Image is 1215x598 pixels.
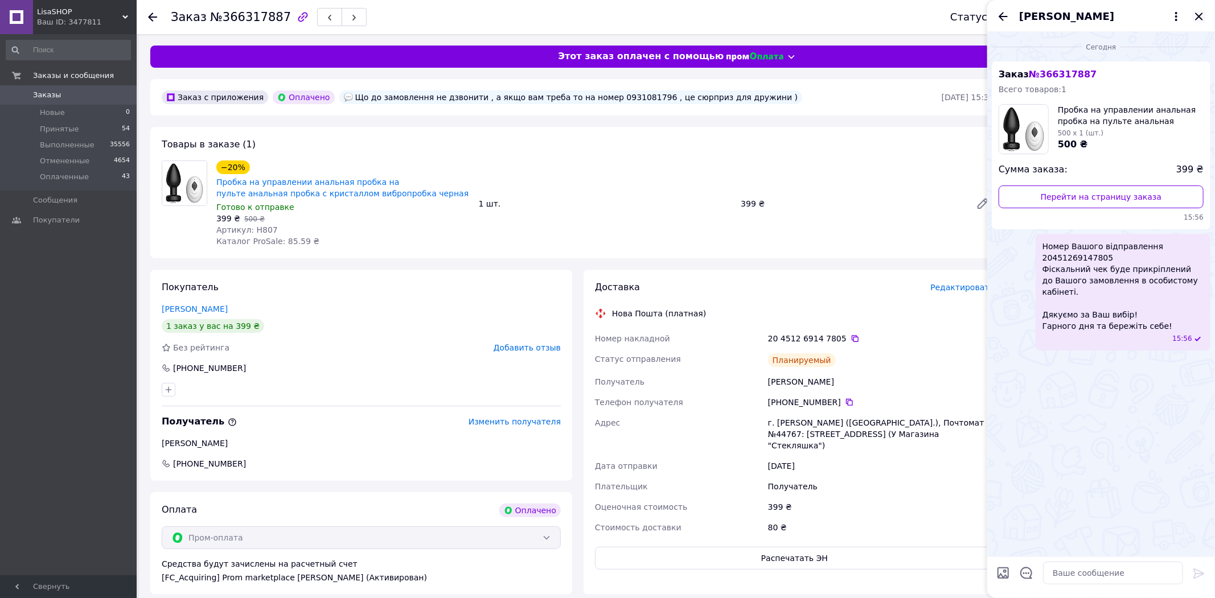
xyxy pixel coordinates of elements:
span: 4654 [114,156,130,166]
span: 399 ₴ [1176,163,1204,176]
span: Плательщик [595,482,648,491]
span: Этот заказ оплачен с помощью [558,50,724,63]
span: Номер накладной [595,334,670,343]
div: Планируемый [768,353,836,367]
span: Телефон получателя [595,398,683,407]
span: LisaSHOP [37,7,122,17]
div: 1 шт. [474,196,737,212]
span: Оплата [162,504,197,515]
span: Стоимость доставки [595,523,682,532]
img: :speech_balloon: [344,93,353,102]
span: Редактировать [930,283,994,292]
span: Покупатели [33,215,80,225]
span: № 366317887 [1029,69,1097,80]
div: [FC_Acquiring] Prom marketplace [PERSON_NAME] (Активирован) [162,572,561,583]
span: №366317887 [210,10,291,24]
span: Заказы [33,90,61,100]
span: Адрес [595,418,620,427]
div: Ваш ID: 3477811 [37,17,137,27]
span: 54 [122,124,130,134]
span: Добавить отзыв [494,343,561,352]
div: 1 заказ у вас на 399 ₴ [162,319,264,333]
span: Отмененные [40,156,89,166]
span: 500 ₴ [244,215,265,223]
div: 12.10.2025 [992,41,1210,52]
span: Заказ [171,10,207,24]
button: [PERSON_NAME] [1019,9,1183,24]
span: Артикул: H807 [216,225,278,234]
input: Поиск [6,40,131,60]
div: 20 4512 6914 7805 [768,333,994,344]
span: 399 ₴ [216,214,240,223]
span: Получатель [162,416,237,427]
div: Що до замовлення не дзвонити , а якщо вам треба то на номер 0931081796 , це сюрприз для дружини ) [339,90,803,104]
a: Перейти на страницу заказа [999,185,1204,208]
div: Оплачено [499,504,561,517]
span: Сообщения [33,195,77,205]
span: 0 [126,108,130,118]
span: 15:56 12.10.2025 [999,213,1204,222]
span: Заказ [999,69,1097,80]
span: Принятые [40,124,79,134]
div: 399 ₴ [766,497,996,517]
span: Дата отправки [595,461,658,471]
span: Оплаченные [40,172,89,182]
span: Сегодня [1082,43,1121,52]
span: Доставка [595,282,640,292]
div: Нова Пошта (платная) [609,308,709,319]
button: Назад [996,10,1010,23]
div: Статус заказа [950,11,1027,23]
a: [PERSON_NAME] [162,304,228,314]
button: Закрыть [1192,10,1206,23]
span: 15:56 12.10.2025 [1172,334,1192,344]
img: 6502139621_w100_h100_probka-na-upravlenii.jpg [999,105,1048,154]
a: Пробка на управлении анальная пробка на пульте анальная пробка с кристаллом вибропробка черная [216,178,469,198]
span: Пробка на управлении анальная пробка на пульте анальная пробка с кристаллом вибропробка черная [1058,104,1204,127]
span: 43 [122,172,130,182]
span: Всего товаров: 1 [999,85,1066,94]
div: 80 ₴ [766,517,996,538]
span: 35556 [110,140,130,150]
span: Новые [40,108,65,118]
span: Сумма заказа: [999,163,1068,176]
span: Номер Вашого відправлення 20451269147805 Фіскальний чек буде прикріплений до Вашого замовлення в ... [1042,241,1204,332]
div: Заказ с приложения [162,90,268,104]
div: [DATE] [766,456,996,476]
div: 399 ₴ [736,196,967,212]
span: Изменить получателя [469,417,561,426]
span: Оценочная стоимость [595,502,688,512]
span: Готово к отправке [216,203,294,212]
span: 500 ₴ [1058,139,1088,150]
img: Пробка на управлении анальная пробка на пульте анальная пробка с кристаллом вибропробка черная [162,161,207,205]
button: Открыть шаблоны ответов [1019,566,1034,580]
span: Покупатель [162,282,219,292]
span: Каталог ProSale: 85.59 ₴ [216,237,319,246]
span: Получатель [595,377,645,386]
time: [DATE] 15:36 [942,93,994,102]
span: 500 x 1 (шт.) [1058,129,1103,137]
div: Оплачено [273,90,334,104]
div: [PHONE_NUMBER] [172,362,247,374]
div: [PHONE_NUMBER] [768,397,994,408]
a: Редактировать [971,192,994,215]
span: Выполненные [40,140,95,150]
div: Средства будут зачислены на расчетный счет [162,558,561,583]
span: Статус отправления [595,354,681,364]
div: −20% [216,160,250,174]
div: г. [PERSON_NAME] ([GEOGRAPHIC_DATA].), Почтомат №44767: [STREET_ADDRESS] (У Магазина "Стекляшка") [766,413,996,456]
span: Заказы и сообщения [33,71,114,81]
div: Получатель [766,476,996,497]
span: Товары в заказе (1) [162,139,256,150]
span: Без рейтинга [173,343,229,352]
div: [PERSON_NAME] [766,372,996,392]
span: [PERSON_NAME] [1019,9,1114,24]
span: [PHONE_NUMBER] [172,458,247,469]
div: Вернуться назад [148,11,157,23]
div: [PERSON_NAME] [162,438,561,449]
button: Распечатать ЭН [595,547,994,570]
